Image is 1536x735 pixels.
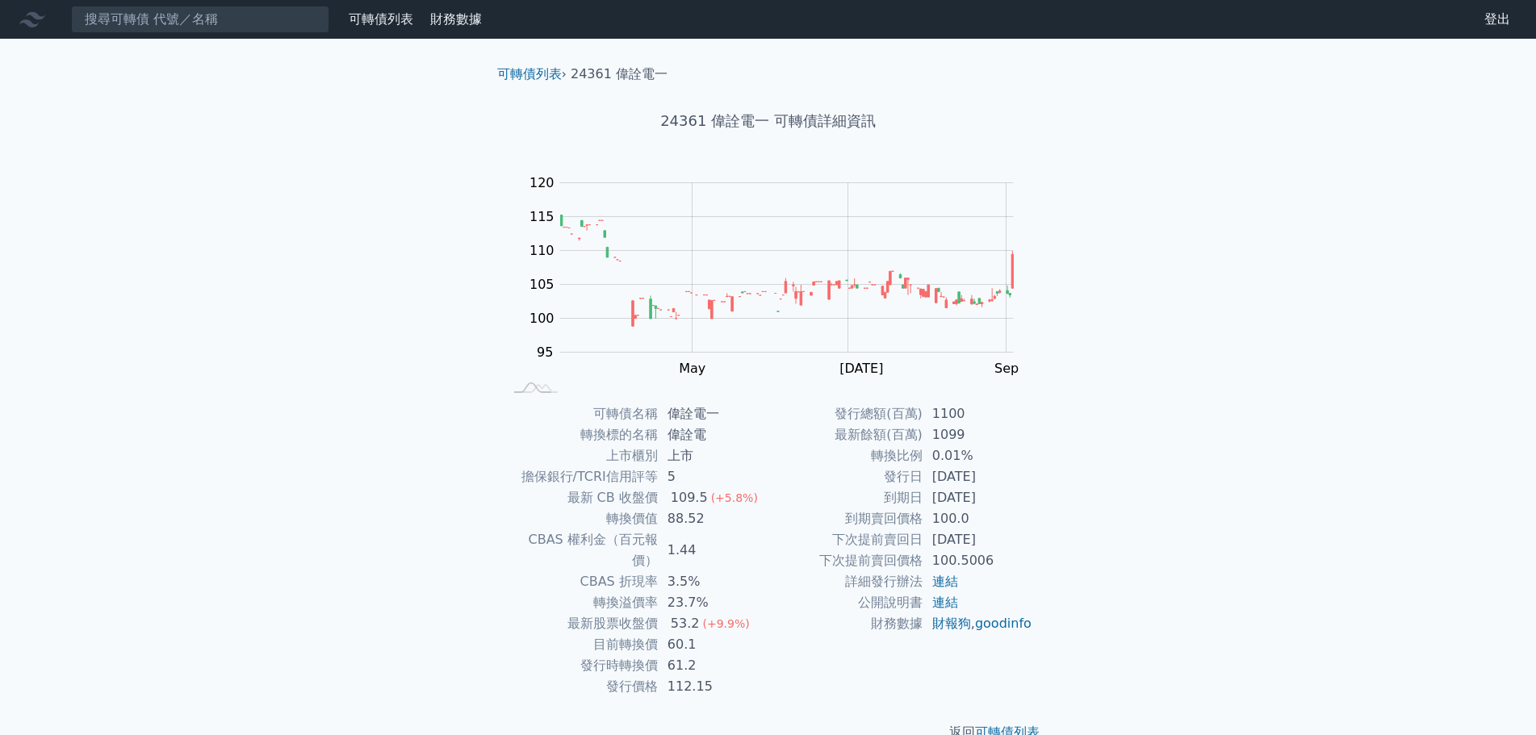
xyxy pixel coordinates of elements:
tspan: 100 [529,311,555,326]
td: 上市 [658,445,768,466]
td: 23.7% [658,592,768,613]
td: 可轉債名稱 [504,403,658,424]
td: 下次提前賣回日 [768,529,923,550]
a: 連結 [932,574,958,589]
td: 擔保銀行/TCRI信用評等 [504,466,658,487]
tspan: May [679,361,705,376]
td: 公開說明書 [768,592,923,613]
td: CBAS 權利金（百元報價） [504,529,658,571]
td: 轉換比例 [768,445,923,466]
td: 發行時轉換價 [504,655,658,676]
li: › [497,65,567,84]
a: 連結 [932,595,958,610]
a: 登出 [1471,6,1523,32]
span: (+5.8%) [711,491,758,504]
g: Chart [521,175,1038,376]
td: 轉換標的名稱 [504,424,658,445]
tspan: [DATE] [839,361,883,376]
td: 5 [658,466,768,487]
td: 0.01% [923,445,1033,466]
a: 可轉債列表 [349,11,413,27]
td: 轉換價值 [504,508,658,529]
a: 財報狗 [932,616,971,631]
a: goodinfo [975,616,1032,631]
g: Series [560,215,1013,326]
td: 發行日 [768,466,923,487]
td: 100.0 [923,508,1033,529]
td: [DATE] [923,487,1033,508]
td: 下次提前賣回價格 [768,550,923,571]
tspan: 105 [529,277,555,292]
div: 109.5 [668,487,711,508]
tspan: 95 [537,345,553,360]
tspan: 115 [529,209,555,224]
td: 偉詮電一 [658,403,768,424]
td: 88.52 [658,508,768,529]
td: 財務數據 [768,613,923,634]
td: 最新餘額(百萬) [768,424,923,445]
td: 3.5% [658,571,768,592]
tspan: Sep [994,361,1019,376]
td: 到期賣回價格 [768,508,923,529]
input: 搜尋可轉債 代號／名稱 [71,6,329,33]
td: 詳細發行辦法 [768,571,923,592]
td: [DATE] [923,466,1033,487]
td: , [923,613,1033,634]
td: CBAS 折現率 [504,571,658,592]
td: 100.5006 [923,550,1033,571]
td: 60.1 [658,634,768,655]
tspan: 120 [529,175,555,190]
a: 財務數據 [430,11,482,27]
td: 1100 [923,403,1033,424]
td: [DATE] [923,529,1033,550]
tspan: 110 [529,243,555,258]
span: (+9.9%) [702,617,749,630]
h1: 24361 偉詮電一 可轉債詳細資訊 [484,110,1053,132]
td: 最新股票收盤價 [504,613,658,634]
td: 61.2 [658,655,768,676]
td: 偉詮電 [658,424,768,445]
div: 53.2 [668,613,703,634]
td: 發行價格 [504,676,658,697]
li: 24361 偉詮電一 [571,65,668,84]
td: 目前轉換價 [504,634,658,655]
td: 轉換溢價率 [504,592,658,613]
td: 1.44 [658,529,768,571]
td: 1099 [923,424,1033,445]
td: 上市櫃別 [504,445,658,466]
td: 最新 CB 收盤價 [504,487,658,508]
td: 112.15 [658,676,768,697]
td: 發行總額(百萬) [768,403,923,424]
a: 可轉債列表 [497,66,562,81]
td: 到期日 [768,487,923,508]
